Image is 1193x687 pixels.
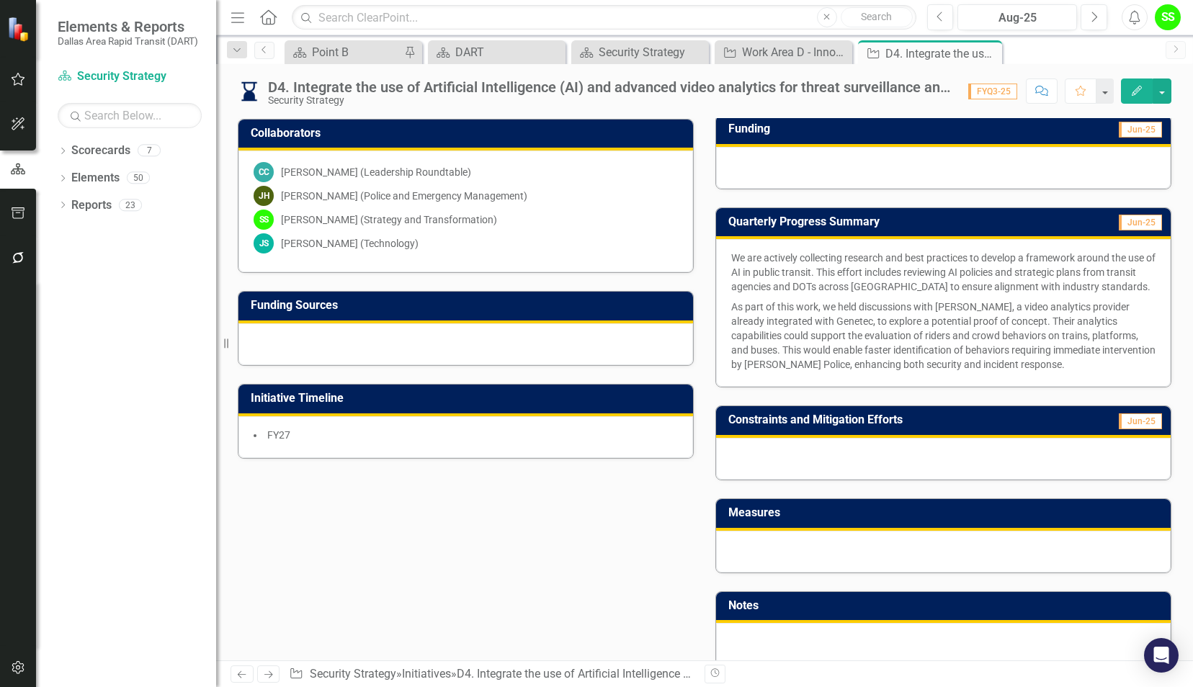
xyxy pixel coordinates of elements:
[251,127,686,140] h3: Collaborators
[268,95,954,106] div: Security Strategy
[292,5,916,30] input: Search ClearPoint...
[728,506,1163,519] h3: Measures
[432,43,562,61] a: DART
[251,392,686,405] h3: Initiative Timeline
[1119,122,1162,138] span: Jun-25
[742,43,849,61] div: Work Area D - Innovative Technology
[7,16,32,41] img: ClearPoint Strategy
[968,84,1017,99] span: FYQ3-25
[957,4,1077,30] button: Aug-25
[58,103,202,128] input: Search Below...
[138,145,161,157] div: 7
[1155,4,1181,30] button: SS
[312,43,401,61] div: Point B
[1144,638,1179,673] div: Open Intercom Messenger
[962,9,1072,27] div: Aug-25
[268,79,954,95] div: D4. Integrate the use of Artificial Intelligence (AI) and advanced video analytics for threat sur...
[127,172,150,184] div: 50
[728,599,1163,612] h3: Notes
[281,165,471,179] div: [PERSON_NAME] (Leadership Roundtable)
[71,170,120,187] a: Elements
[728,122,939,135] h3: Funding
[731,297,1156,372] p: As part of this work, we held discussions with [PERSON_NAME], a video analytics provider already ...
[58,18,198,35] span: Elements & Reports
[402,667,451,681] a: Initiatives
[841,7,913,27] button: Search
[455,43,562,61] div: DART
[71,143,130,159] a: Scorecards
[254,162,274,182] div: CC
[861,11,892,22] span: Search
[281,212,497,227] div: [PERSON_NAME] (Strategy and Transformation)
[251,299,686,312] h3: Funding Sources
[254,210,274,230] div: SS
[1119,413,1162,429] span: Jun-25
[718,43,849,61] a: Work Area D - Innovative Technology
[728,215,1064,228] h3: Quarterly Progress Summary
[254,186,274,206] div: JH
[728,413,1075,426] h3: Constraints and Mitigation Efforts
[885,45,998,63] div: D4. Integrate the use of Artificial Intelligence (AI) and advanced video analytics for threat sur...
[310,667,396,681] a: Security Strategy
[254,233,274,253] div: JS
[599,43,705,61] div: Security Strategy
[281,236,419,251] div: [PERSON_NAME] (Technology)
[58,68,202,85] a: Security Strategy
[1119,215,1162,230] span: Jun-25
[238,80,261,103] img: In Progress
[58,35,198,47] small: Dallas Area Rapid Transit (DART)
[288,43,401,61] a: Point B
[281,189,527,203] div: [PERSON_NAME] (Police and Emergency Management)
[575,43,705,61] a: Security Strategy
[267,429,290,441] span: FY27
[731,251,1156,297] p: We are actively collecting research and best practices to develop a framework around the use of A...
[119,199,142,211] div: 23
[289,666,694,683] div: » »
[71,197,112,214] a: Reports
[457,667,1134,681] div: D4. Integrate the use of Artificial Intelligence (AI) and advanced video analytics for threat sur...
